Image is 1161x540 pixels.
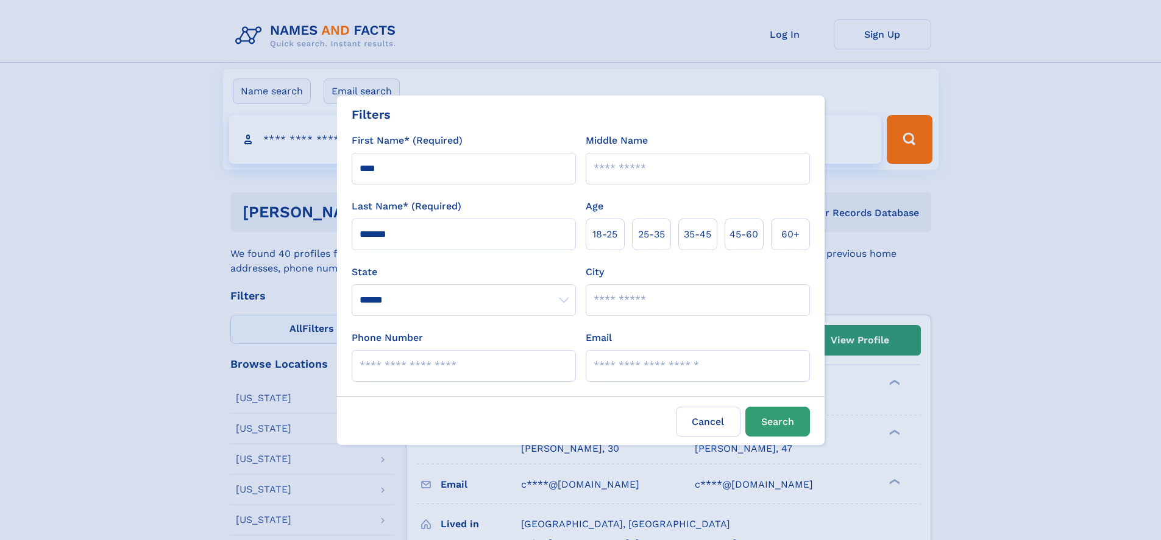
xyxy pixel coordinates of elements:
[676,407,740,437] label: Cancel
[684,227,711,242] span: 35‑45
[745,407,810,437] button: Search
[730,227,758,242] span: 45‑60
[352,133,463,148] label: First Name* (Required)
[586,331,612,345] label: Email
[638,227,665,242] span: 25‑35
[586,133,648,148] label: Middle Name
[352,331,423,345] label: Phone Number
[352,265,576,279] label: State
[586,265,604,279] label: City
[592,227,617,242] span: 18‑25
[352,199,461,214] label: Last Name* (Required)
[352,105,391,124] div: Filters
[586,199,603,214] label: Age
[781,227,800,242] span: 60+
